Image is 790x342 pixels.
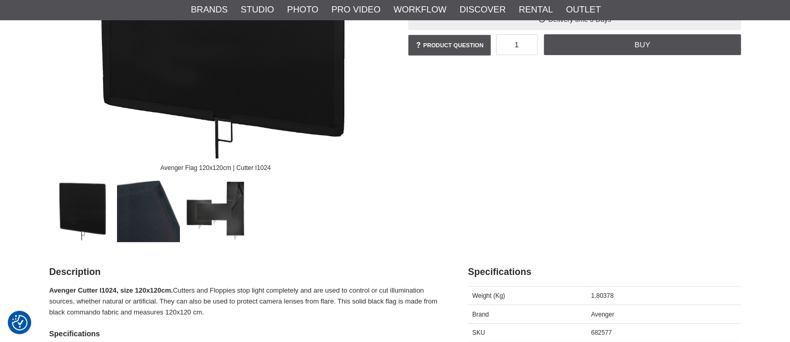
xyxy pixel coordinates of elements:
[12,313,28,332] button: Consent Preferences
[49,285,442,318] p: Cutters and Floppies stop light completely and are used to control or cut illumination sources, w...
[12,315,28,331] img: Revisit consent button
[472,329,485,336] span: SKU
[287,3,318,17] a: Photo
[544,34,741,55] a: Buy
[49,266,442,279] h2: Description
[468,266,741,279] h2: Specifications
[184,179,247,242] img: Avenger Cutter finns i flera storlekar och former.
[591,292,614,299] span: 1.80378
[50,179,113,242] img: Avenger Flag 120x120cm | Cutter I1024
[152,159,280,177] div: Avenger Flag 120x120cm | Cutter I1024
[566,3,601,17] a: Outlet
[49,286,173,294] strong: Avenger Cutter I1024, size 120x120cm.
[191,3,228,17] a: Brands
[472,292,505,299] span: Weight (Kg)
[591,329,612,336] span: 682577
[519,3,553,17] a: Rental
[49,328,442,339] h4: Specifications
[472,311,489,318] span: Brand
[460,3,506,17] a: Discover
[117,179,180,242] img: Mycket kraftigt och slitstarkt tyg
[331,3,380,17] a: Pro Video
[408,35,491,56] a: Product question
[591,311,614,318] span: Avenger
[241,3,274,17] a: Studio
[394,3,447,17] a: Workflow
